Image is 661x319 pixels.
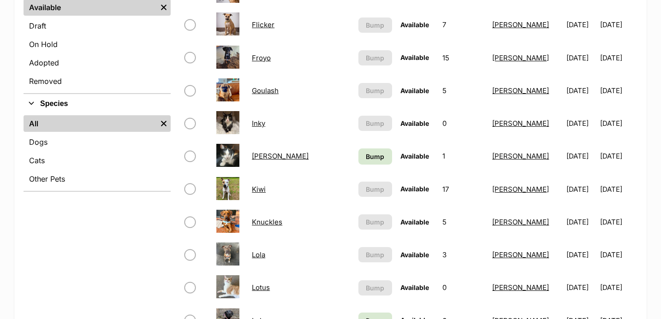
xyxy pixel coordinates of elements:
td: [DATE] [563,239,599,271]
span: Available [400,218,429,226]
span: Available [400,87,429,95]
img: Kiwi [216,177,239,200]
span: Available [400,251,429,259]
button: Bump [358,18,392,33]
div: Species [24,113,171,191]
td: [DATE] [563,140,599,172]
td: [DATE] [600,173,637,205]
span: Bump [366,20,384,30]
td: 15 [439,42,488,74]
img: Flicker [216,12,239,35]
button: Bump [358,247,392,262]
a: [PERSON_NAME] [492,20,549,29]
a: Other Pets [24,171,171,187]
td: 1 [439,140,488,172]
a: Remove filter [157,115,171,132]
span: Bump [366,152,384,161]
a: [PERSON_NAME] [492,250,549,259]
a: [PERSON_NAME] [492,152,549,160]
td: [DATE] [563,107,599,139]
span: Bump [366,118,384,128]
td: [DATE] [600,42,637,74]
td: [DATE] [563,42,599,74]
button: Species [24,98,171,110]
td: [DATE] [600,75,637,106]
a: [PERSON_NAME] [492,53,549,62]
a: On Hold [24,36,171,53]
span: Bump [366,53,384,63]
td: [DATE] [563,206,599,238]
button: Bump [358,83,392,98]
td: [DATE] [563,272,599,303]
td: [DATE] [600,239,637,271]
span: Bump [366,250,384,260]
td: 0 [439,272,488,303]
td: [DATE] [600,9,637,41]
span: Bump [366,184,384,194]
button: Bump [358,214,392,230]
a: [PERSON_NAME] [252,152,309,160]
a: All [24,115,157,132]
a: Cats [24,152,171,169]
td: 7 [439,9,488,41]
span: Available [400,53,429,61]
td: [DATE] [600,107,637,139]
td: 5 [439,75,488,106]
a: Lotus [252,283,270,292]
span: Bump [366,283,384,293]
span: Available [400,284,429,291]
a: Froyo [252,53,271,62]
td: [DATE] [563,9,599,41]
td: 5 [439,206,488,238]
td: [DATE] [600,206,637,238]
td: 3 [439,239,488,271]
td: 0 [439,107,488,139]
button: Bump [358,50,392,65]
a: Dogs [24,134,171,150]
a: Adopted [24,54,171,71]
a: Knuckles [252,218,282,226]
span: Available [400,152,429,160]
a: Inky [252,119,265,128]
a: Goulash [252,86,279,95]
span: Available [400,185,429,193]
a: Flicker [252,20,274,29]
a: [PERSON_NAME] [492,185,549,194]
td: [DATE] [563,75,599,106]
a: [PERSON_NAME] [492,283,549,292]
a: Lola [252,250,265,259]
td: 17 [439,173,488,205]
a: [PERSON_NAME] [492,119,549,128]
a: Removed [24,73,171,89]
span: Available [400,119,429,127]
a: Kiwi [252,185,266,194]
a: [PERSON_NAME] [492,218,549,226]
td: [DATE] [600,140,637,172]
a: [PERSON_NAME] [492,86,549,95]
td: [DATE] [600,272,637,303]
button: Bump [358,280,392,295]
span: Available [400,21,429,29]
button: Bump [358,116,392,131]
td: [DATE] [563,173,599,205]
span: Bump [366,86,384,95]
a: Draft [24,18,171,34]
a: Bump [358,148,392,165]
button: Bump [358,182,392,197]
span: Bump [366,217,384,227]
